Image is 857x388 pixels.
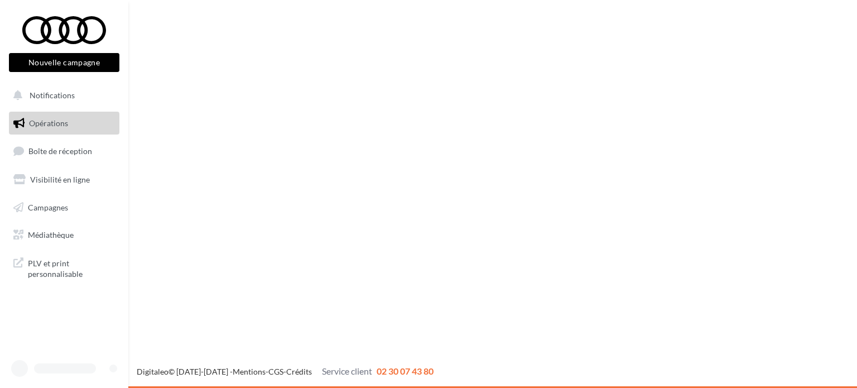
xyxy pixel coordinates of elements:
[28,256,115,280] span: PLV et print personnalisable
[268,367,283,376] a: CGS
[286,367,312,376] a: Crédits
[28,146,92,156] span: Boîte de réception
[7,168,122,191] a: Visibilité en ligne
[137,367,434,376] span: © [DATE]-[DATE] - - -
[28,202,68,212] span: Campagnes
[7,84,117,107] button: Notifications
[7,139,122,163] a: Boîte de réception
[7,196,122,219] a: Campagnes
[30,175,90,184] span: Visibilité en ligne
[9,53,119,72] button: Nouvelle campagne
[377,366,434,376] span: 02 30 07 43 80
[7,112,122,135] a: Opérations
[7,251,122,284] a: PLV et print personnalisable
[322,366,372,376] span: Service client
[30,90,75,100] span: Notifications
[233,367,266,376] a: Mentions
[7,223,122,247] a: Médiathèque
[137,367,168,376] a: Digitaleo
[28,230,74,239] span: Médiathèque
[29,118,68,128] span: Opérations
